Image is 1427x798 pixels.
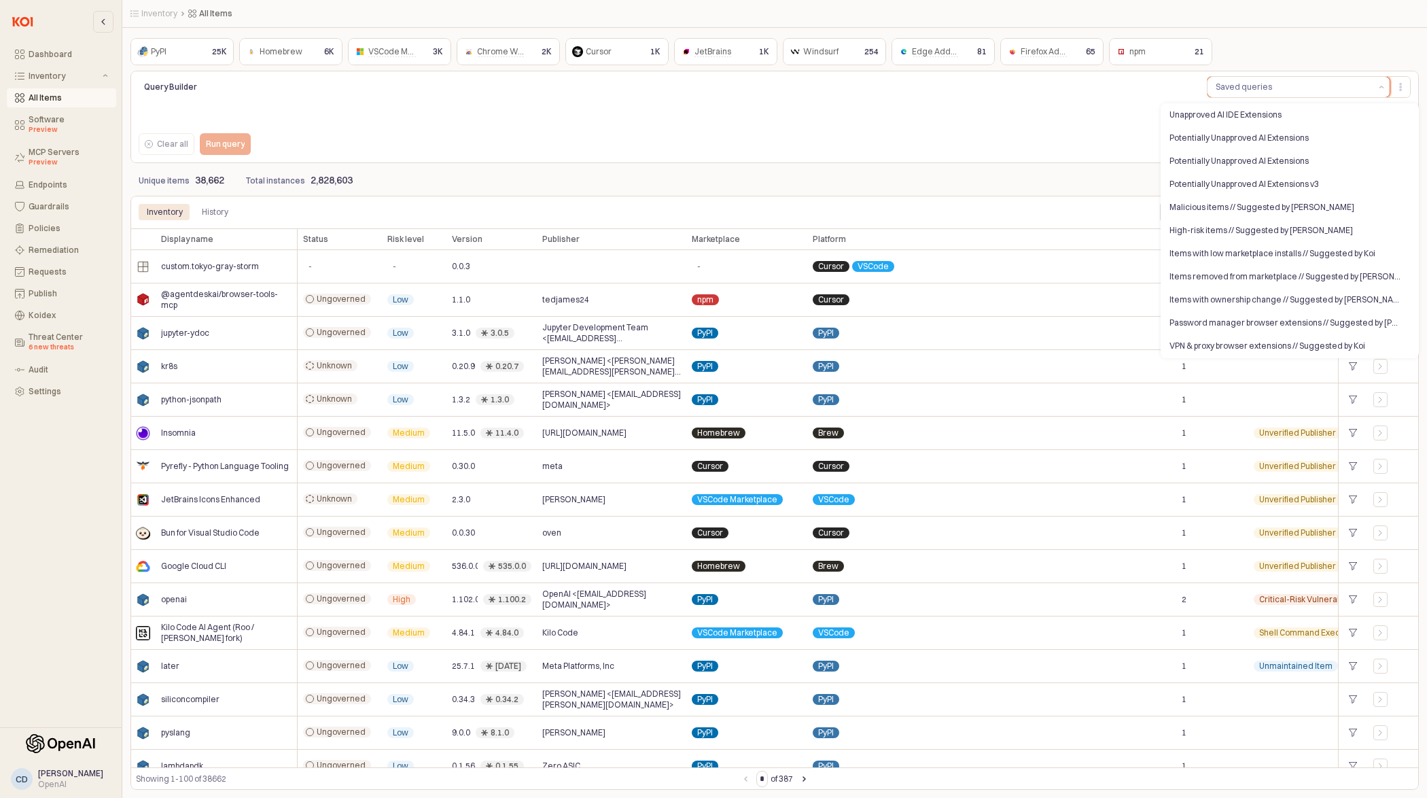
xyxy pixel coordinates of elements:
[38,779,103,790] div: OpenAI
[157,139,188,150] p: Clear all
[147,204,183,220] div: Inventory
[491,328,509,339] div: 3.0.5
[542,561,627,572] span: [URL][DOMAIN_NAME]
[1182,494,1186,505] span: 1
[818,294,844,305] span: Cursor
[29,124,108,135] div: Preview
[324,46,334,58] p: 6K
[151,45,166,58] div: PyPI
[29,71,100,81] div: Inventory
[311,173,353,188] p: 2,828,603
[697,394,713,405] span: PyPI
[29,115,108,135] div: Software
[697,527,723,538] span: Cursor
[433,46,443,58] p: 3K
[161,494,260,505] span: JetBrains Icons Enhanced
[317,727,366,738] span: Ungoverned
[317,460,366,471] span: Ungoverned
[818,727,834,738] span: PyPI
[1182,561,1186,572] span: 1
[29,224,108,233] div: Policies
[1169,133,1402,143] div: Potentially Unapproved AI Extensions
[7,67,116,86] button: Inventory
[1182,661,1186,672] span: 1
[452,294,470,305] span: 1.1.0
[495,661,521,672] div: [DATE]
[317,294,366,305] span: Ungoverned
[16,772,28,786] div: CD
[29,180,108,190] div: Endpoints
[136,772,737,786] div: Showing 1-100 of 38662
[452,394,470,405] span: 1.3.2
[303,234,328,245] span: Status
[260,45,302,58] div: Homebrew
[161,428,196,438] span: Insomnia
[818,761,834,771] span: PyPI
[393,461,425,472] span: Medium
[697,627,777,638] span: VSCode Marketplace
[393,761,408,771] span: Low
[161,361,177,372] span: kr8s
[317,327,366,338] span: Ungoverned
[202,204,228,220] div: History
[452,494,470,505] span: 2.3.0
[796,771,812,787] button: Next page
[29,332,108,353] div: Threat Center
[1169,248,1402,259] div: Items with low marketplace installs // Suggested by Koi
[7,241,116,260] button: Remediation
[697,727,713,738] span: PyPI
[393,294,408,305] span: Low
[7,219,116,238] button: Policies
[7,284,116,303] button: Publish
[498,561,526,572] div: 535.0.0
[697,494,777,505] span: VSCode Marketplace
[542,527,561,538] span: oven
[317,527,366,538] span: Ungoverned
[161,328,209,339] span: jupyter-ydoc
[393,627,425,638] span: Medium
[818,594,834,605] span: PyPI
[542,589,681,610] span: OpenAI <[EMAIL_ADDRESS][DOMAIN_NAME]>
[818,328,834,339] span: PyPI
[1259,561,1336,572] span: Unverified Publisher
[650,46,660,58] p: 1K
[491,727,509,738] div: 8.1.0
[1182,394,1186,405] span: 1
[7,382,116,401] button: Settings
[697,761,713,771] span: PyPI
[452,428,475,438] span: 11.5.0
[697,594,713,605] span: PyPI
[491,394,509,405] div: 1.3.0
[452,461,475,472] span: 0.30.0
[1169,271,1402,282] div: Items removed from marketplace // Suggested by [PERSON_NAME]
[498,594,526,605] div: 1.100.2
[317,493,352,504] span: Unknown
[161,622,292,644] span: Kilo Code AI Agent (Roo / [PERSON_NAME] fork)
[29,202,108,211] div: Guardrails
[697,694,713,705] span: PyPI
[818,261,844,272] span: Cursor
[977,46,987,58] p: 81
[542,428,627,438] span: [URL][DOMAIN_NAME]
[1169,179,1402,190] div: Potentially Unapproved AI Extensions v3
[1021,46,1082,57] span: Firefox Add-ons
[542,322,681,344] span: Jupyter Development Team <[EMAIL_ADDRESS][DOMAIN_NAME]>
[317,394,352,404] span: Unknown
[29,245,108,255] div: Remediation
[393,527,425,538] span: Medium
[452,328,470,339] span: 3.1.0
[1169,294,1402,305] div: Items with ownership change // Suggested by [PERSON_NAME]
[495,761,518,771] div: 0.1.55
[1259,527,1336,538] span: Unverified Publisher
[1259,661,1333,672] span: Unmaintained Item
[1161,103,1418,358] div: Select an option
[195,173,224,188] p: 38,662
[393,694,408,705] span: Low
[246,175,305,187] p: Total instances
[757,771,767,786] input: Page
[393,594,410,605] span: High
[1182,428,1186,438] span: 1
[29,267,108,277] div: Requests
[7,175,116,194] button: Endpoints
[912,46,968,57] span: Edge Add-ons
